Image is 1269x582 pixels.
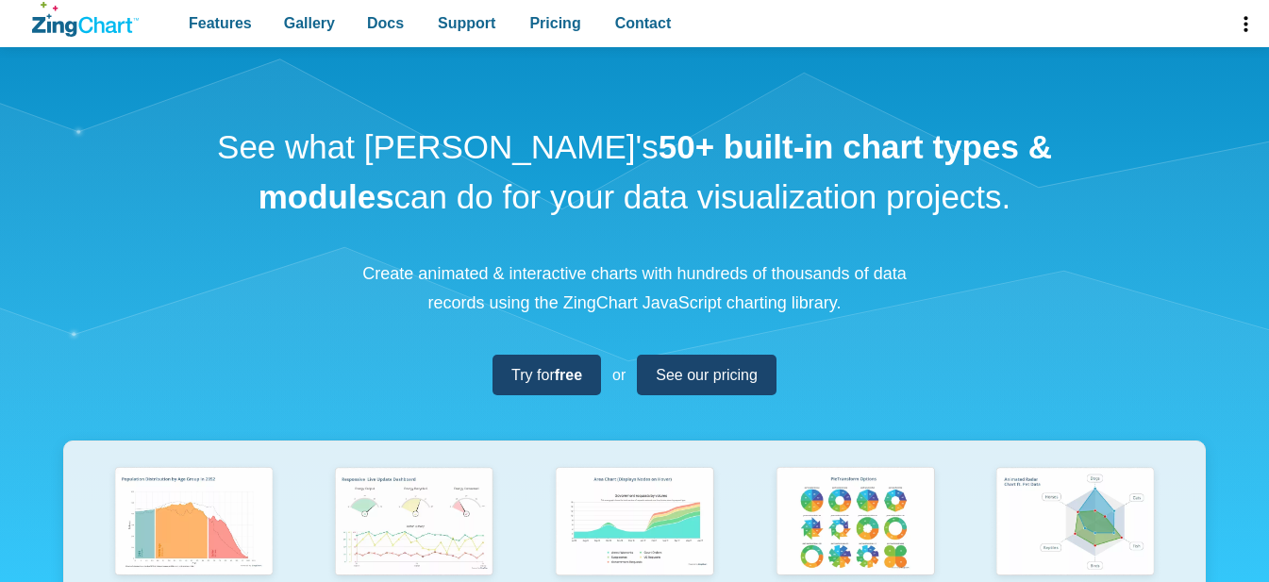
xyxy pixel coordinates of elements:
p: Create animated & interactive charts with hundreds of thousands of data records using the ZingCha... [352,259,918,317]
span: See our pricing [656,362,758,388]
span: or [612,362,626,388]
span: Docs [367,10,404,36]
span: Support [438,10,495,36]
span: Try for [511,362,582,388]
a: See our pricing [637,355,776,395]
a: ZingChart Logo. Click to return to the homepage [32,2,139,37]
span: Contact [615,10,672,36]
span: Gallery [284,10,335,36]
span: Pricing [529,10,580,36]
span: Features [189,10,252,36]
strong: 50+ built-in chart types & modules [259,128,1052,215]
h1: See what [PERSON_NAME]'s can do for your data visualization projects. [210,123,1060,222]
a: Try forfree [493,355,601,395]
strong: free [555,367,582,383]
